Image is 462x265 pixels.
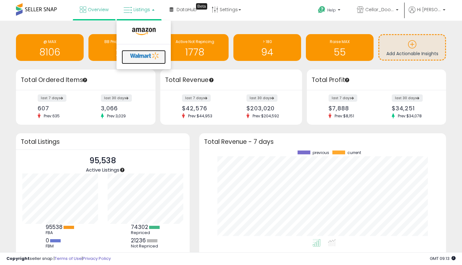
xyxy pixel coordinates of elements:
label: last 30 days [101,94,132,102]
span: Prev: $34,078 [395,113,425,119]
a: Raise MAX 55 [306,34,374,61]
div: Tooltip anchor [208,77,214,83]
a: BB Price Below MAP 212 [88,34,156,61]
h3: Total Listings [21,139,185,144]
div: $203,020 [246,105,291,112]
div: FBA [46,230,74,235]
a: > 180 94 [233,34,301,61]
span: Prev: 3,029 [104,113,129,119]
div: 3,066 [101,105,144,112]
span: previous [313,151,329,155]
h3: Total Revenue - 7 days [204,139,441,144]
label: last 30 days [246,94,277,102]
div: $34,251 [392,105,435,112]
span: Help [327,7,336,13]
span: DataHub [177,6,197,13]
h1: 55 [309,47,370,57]
div: $42,576 [182,105,226,112]
label: last 7 days [329,94,357,102]
div: Tooltip anchor [119,167,125,173]
span: current [347,151,361,155]
p: 95,538 [86,155,119,167]
span: @ MAX [43,39,56,44]
h3: Total Profit [312,76,442,85]
a: Add Actionable Insights [379,35,445,60]
a: Hi [PERSON_NAME] [409,6,445,21]
div: Tooltip anchor [196,3,207,10]
h1: 1778 [164,47,225,57]
strong: Copyright [6,255,30,261]
span: BB Price Below MAP [104,39,140,44]
span: Prev: $44,953 [185,113,216,119]
div: Tooltip anchor [344,77,350,83]
b: 95538 [46,223,63,231]
div: FBM [46,244,74,249]
span: Prev: 635 [41,113,63,119]
h1: 212 [92,47,153,57]
h1: 8106 [19,47,80,57]
span: 2025-09-7 09:13 GMT [430,255,456,261]
span: Prev: $204,592 [249,113,282,119]
span: Raise MAX [330,39,350,44]
h3: Total Revenue [165,76,297,85]
div: seller snap | | [6,256,111,262]
span: Active Listings [86,166,119,173]
b: 21236 [131,237,146,244]
div: $7,888 [329,105,372,112]
label: last 7 days [182,94,211,102]
span: Listings [133,6,150,13]
div: Tooltip anchor [82,77,88,83]
a: @ MAX 8106 [16,34,84,61]
h3: Total Ordered Items [21,76,151,85]
a: Privacy Policy [83,255,111,261]
i: Get Help [318,6,326,14]
div: Repriced [131,230,160,235]
span: > 180 [263,39,272,44]
b: 0 [46,237,49,244]
span: Hi [PERSON_NAME] [417,6,441,13]
label: last 30 days [392,94,423,102]
div: 607 [38,105,81,112]
a: Help [313,1,347,21]
span: Cellar_Door_Books (Zentra LLC) [GEOGRAPHIC_DATA] [365,6,394,13]
div: Not Repriced [131,244,160,249]
a: Terms of Use [55,255,82,261]
h1: 94 [237,47,298,57]
span: Overview [88,6,109,13]
label: last 7 days [38,94,66,102]
b: 74302 [131,223,148,231]
span: Add Actionable Insights [386,50,438,57]
span: Prev: $8,151 [331,113,357,119]
a: Active Not Repricing 1778 [161,34,229,61]
span: Active Not Repricing [176,39,214,44]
